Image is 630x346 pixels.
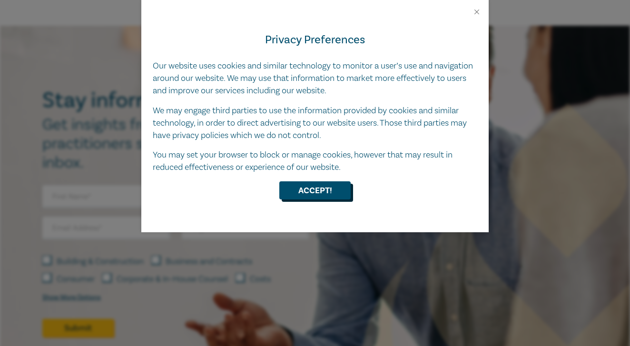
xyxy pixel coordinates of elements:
h4: Privacy Preferences [153,31,477,49]
p: Our website uses cookies and similar technology to monitor a user’s use and navigation around our... [153,60,477,97]
button: Close [472,8,481,16]
p: We may engage third parties to use the information provided by cookies and similar technology, in... [153,105,477,142]
p: You may set your browser to block or manage cookies, however that may result in reduced effective... [153,149,477,174]
button: Accept! [279,181,351,199]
